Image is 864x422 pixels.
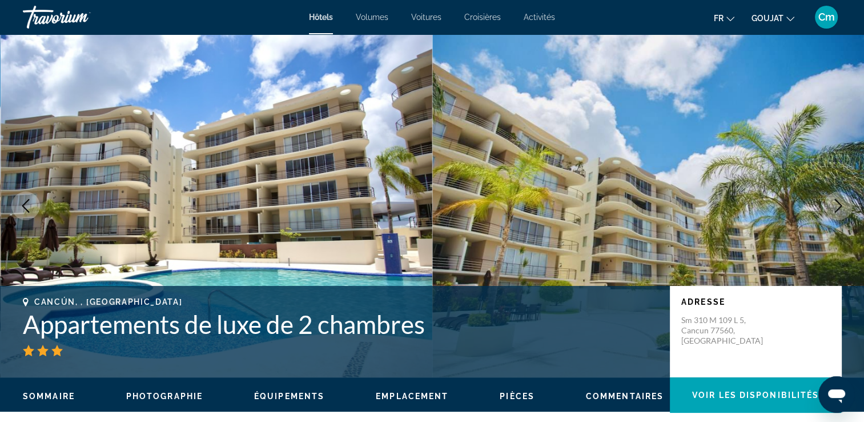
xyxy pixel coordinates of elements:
span: Emplacement [376,392,448,401]
button: Photographie [126,391,203,401]
span: Cancún, , [GEOGRAPHIC_DATA] [34,297,182,306]
a: Volumes [356,13,388,22]
span: Commentaires [586,392,664,401]
button: Commentaires [586,391,664,401]
h1: Appartements de luxe de 2 chambres [23,309,658,339]
span: Cm [818,11,835,23]
a: Travorium [23,2,137,32]
a: Hôtels [309,13,333,22]
a: Activités [524,13,555,22]
span: Fr [714,14,724,23]
p: Sm 310 M 109 L 5, Cancun 77560, [GEOGRAPHIC_DATA] [681,315,773,346]
button: Image précédente [11,192,40,220]
p: Adresse [681,297,830,306]
span: Photographie [126,392,203,401]
button: Image suivante [824,192,853,220]
span: GOUJAT [752,14,783,23]
button: Voir les disponibilités [670,377,841,413]
button: Emplacement [376,391,448,401]
button: Sommaire [23,391,75,401]
button: Équipements [254,391,324,401]
a: Voitures [411,13,441,22]
button: Changer de devise [752,10,794,26]
a: Croisières [464,13,501,22]
button: Pièces [500,391,535,401]
button: Menu utilisateur [811,5,841,29]
iframe: Bouton de lancement de la fenêtre de messagerie [818,376,855,413]
span: Voir les disponibilités [692,391,819,400]
span: Équipements [254,392,324,401]
span: Pièces [500,392,535,401]
span: Sommaire [23,392,75,401]
button: Changer la langue [714,10,734,26]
